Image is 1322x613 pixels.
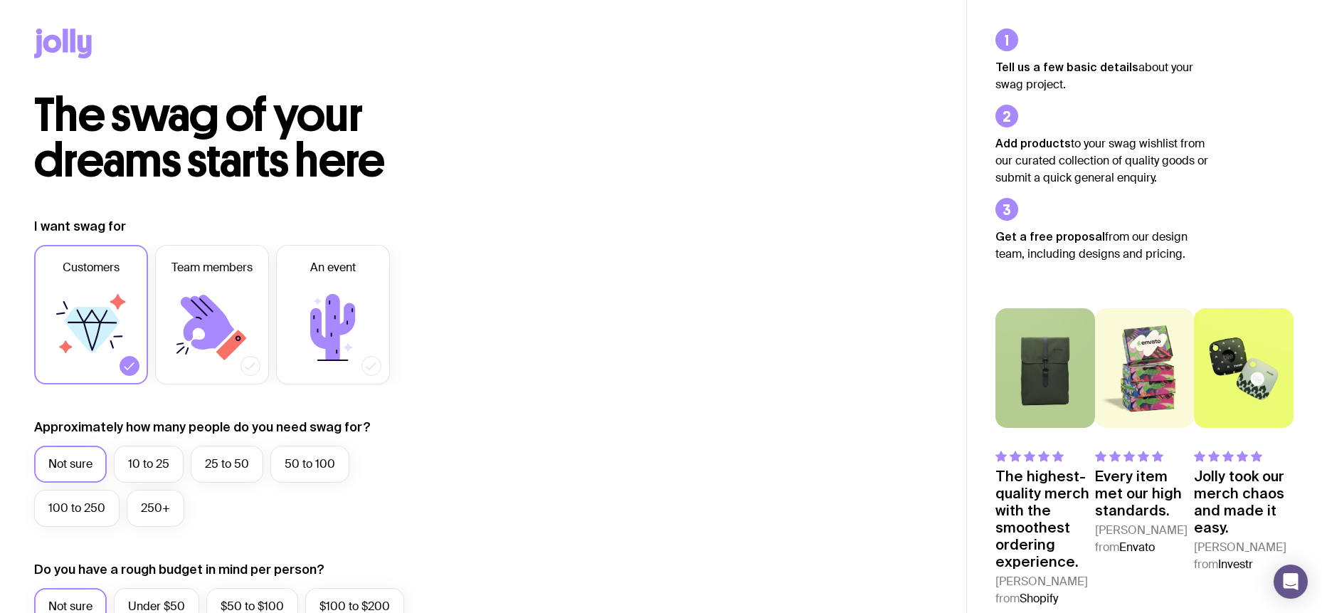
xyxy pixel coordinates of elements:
[34,446,107,483] label: Not sure
[114,446,184,483] label: 10 to 25
[191,446,263,483] label: 25 to 50
[995,573,1095,607] cite: [PERSON_NAME] from
[270,446,349,483] label: 50 to 100
[127,490,184,527] label: 250+
[34,218,126,235] label: I want swag for
[1095,468,1195,519] p: Every item met our high standards.
[63,259,120,276] span: Customers
[1194,539,1294,573] cite: [PERSON_NAME] from
[1095,522,1195,556] cite: [PERSON_NAME] from
[1274,565,1308,599] div: Open Intercom Messenger
[171,259,253,276] span: Team members
[995,137,1071,150] strong: Add products
[1194,468,1294,536] p: Jolly took our merch chaos and made it easy.
[995,58,1209,93] p: about your swag project.
[34,561,324,578] label: Do you have a rough budget in mind per person?
[995,135,1209,187] p: to your swag wishlist from our curated collection of quality goods or submit a quick general enqu...
[1119,540,1155,555] span: Envato
[995,228,1209,263] p: from our design team, including designs and pricing.
[34,490,120,527] label: 100 to 250
[995,468,1095,570] p: The highest-quality merch with the smoothest ordering experience.
[995,230,1105,243] strong: Get a free proposal
[995,61,1138,73] strong: Tell us a few basic details
[1020,591,1058,606] span: Shopify
[34,87,385,189] span: The swag of your dreams starts here
[1218,557,1253,572] span: Investr
[310,259,356,276] span: An event
[34,419,371,436] label: Approximately how many people do you need swag for?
